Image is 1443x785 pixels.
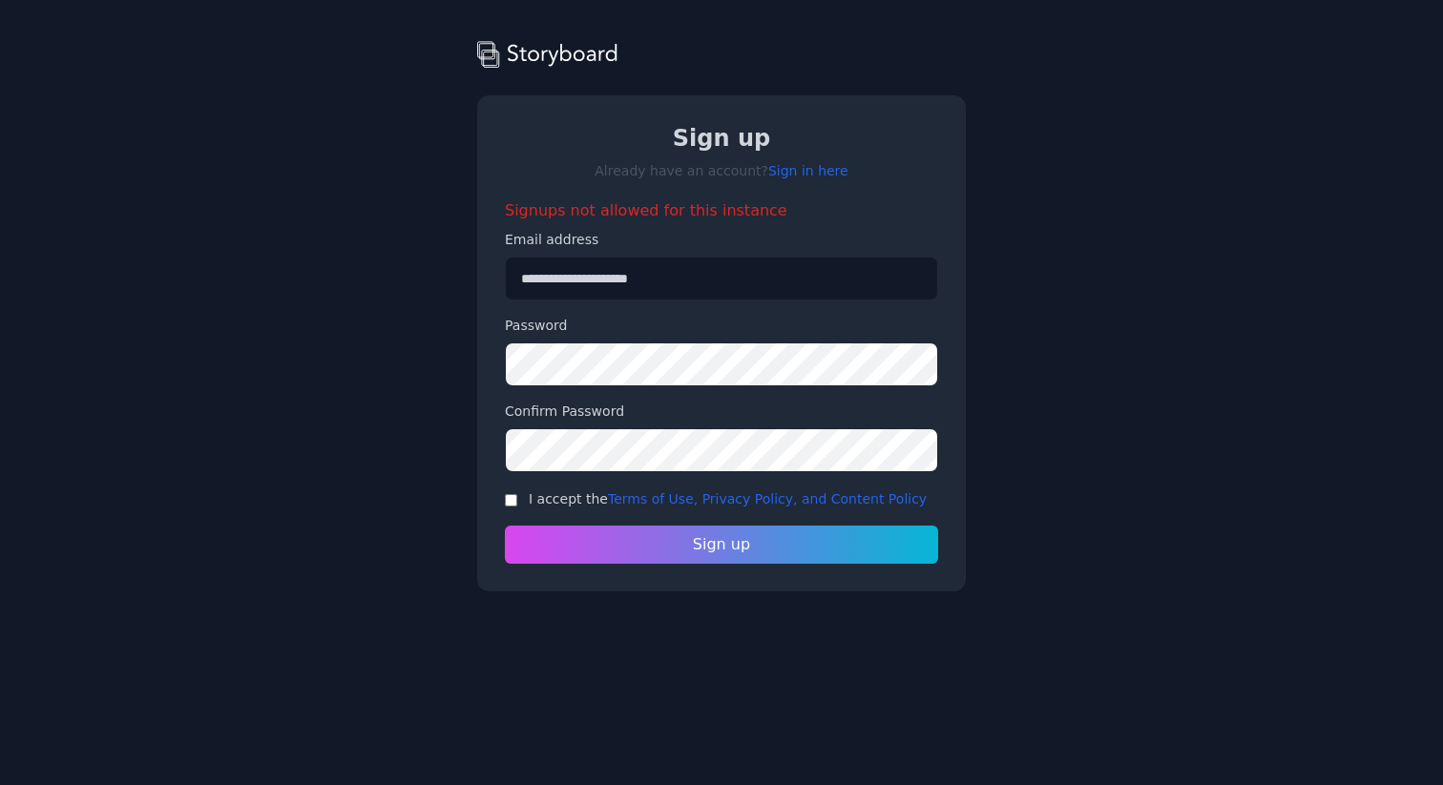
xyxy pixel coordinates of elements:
button: Sign up [505,526,938,564]
label: Email address [505,230,938,249]
label: I accept the [529,491,927,506]
h1: Sign up [505,123,938,154]
label: Password [505,316,938,335]
div: Signups not allowed for this instance [505,199,938,222]
a: Terms of Use, Privacy Policy, and Content Policy [608,491,927,506]
img: storyboard [477,38,618,69]
a: Sign in here [768,163,848,178]
label: Confirm Password [505,402,938,421]
p: Already have an account? [505,161,938,180]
